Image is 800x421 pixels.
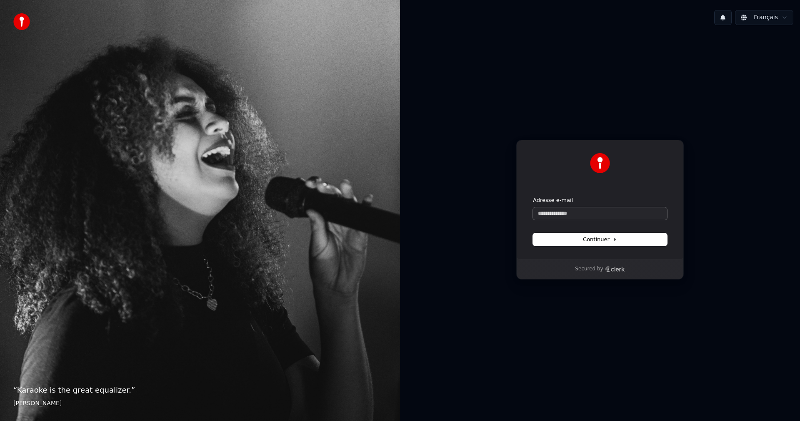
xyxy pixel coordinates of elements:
img: Youka [590,153,610,173]
img: youka [13,13,30,30]
footer: [PERSON_NAME] [13,399,387,408]
p: “ Karaoke is the great equalizer. ” [13,384,387,396]
span: Continuer [583,236,617,243]
a: Clerk logo [605,266,625,272]
p: Secured by [575,266,603,272]
button: Continuer [533,233,667,246]
label: Adresse e-mail [533,197,573,204]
